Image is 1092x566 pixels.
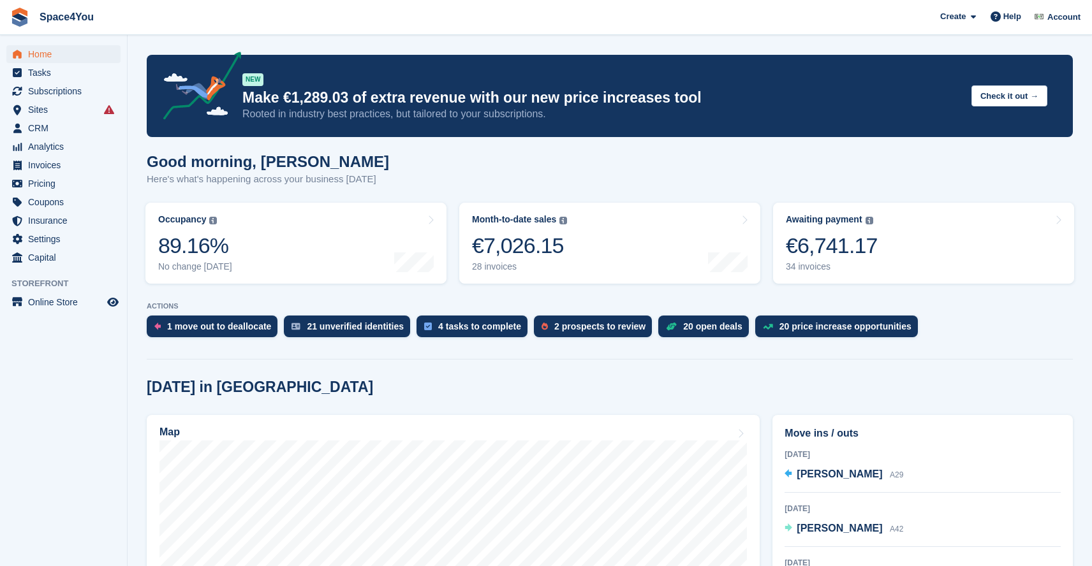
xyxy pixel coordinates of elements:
[797,523,882,533] span: [PERSON_NAME]
[152,52,242,124] img: price-adjustments-announcement-icon-8257ccfd72463d97f412b2fc003d46551f7dbcb40ab6d574587a9cd5c0d94...
[28,156,105,174] span: Invoices
[785,449,1061,460] div: [DATE]
[763,324,773,330] img: price_increase_opportunities-93ffe204e8149a01c8c9dc8f82e8f89637d9d84a8eef4429ea346261dce0b2c0.svg
[666,322,677,331] img: deal-1b604bf984904fb50ccaf53a9ad4b4a5d6e5aea283cecdc64d6e3604feb123c2.svg
[28,101,105,119] span: Sites
[559,217,567,224] img: icon-info-grey-7440780725fd019a000dd9b08b2336e03edf1995a4989e88bcd33f0948082b44.svg
[10,8,29,27] img: stora-icon-8386f47178a22dfd0bd8f6a31ec36ba5ce8667c1dd55bd0f319d3a0aa187defe.svg
[6,101,121,119] a: menu
[786,233,878,259] div: €6,741.17
[1047,11,1081,24] span: Account
[105,294,121,310] a: Preview store
[284,316,417,344] a: 21 unverified identities
[786,261,878,272] div: 34 invoices
[158,261,232,272] div: No change [DATE]
[6,45,121,63] a: menu
[786,214,862,225] div: Awaiting payment
[658,316,755,344] a: 20 open deals
[773,203,1074,284] a: Awaiting payment €6,741.17 34 invoices
[6,293,121,311] a: menu
[683,321,742,331] div: 20 open deals
[147,153,389,170] h1: Good morning, [PERSON_NAME]
[534,316,658,344] a: 2 prospects to review
[28,82,105,100] span: Subscriptions
[472,233,567,259] div: €7,026.15
[785,521,903,537] a: [PERSON_NAME] A42
[459,203,760,284] a: Month-to-date sales €7,026.15 28 invoices
[159,426,180,438] h2: Map
[158,214,206,225] div: Occupancy
[28,230,105,248] span: Settings
[554,321,646,331] div: 2 prospects to review
[6,138,121,156] a: menu
[28,45,105,63] span: Home
[971,85,1047,106] button: Check it out →
[158,233,232,259] div: 89.16%
[6,249,121,266] a: menu
[797,468,882,479] span: [PERSON_NAME]
[785,503,1061,514] div: [DATE]
[11,277,127,290] span: Storefront
[1033,10,1045,23] img: Finn-Kristof Kausch
[28,119,105,137] span: CRM
[1003,10,1021,23] span: Help
[167,321,271,331] div: 1 move out to deallocate
[147,379,373,396] h2: [DATE] in [GEOGRAPHIC_DATA]
[145,203,446,284] a: Occupancy 89.16% No change [DATE]
[6,82,121,100] a: menu
[28,249,105,266] span: Capital
[6,119,121,137] a: menu
[438,321,521,331] div: 4 tasks to complete
[6,193,121,211] a: menu
[28,293,105,311] span: Online Store
[154,323,161,330] img: move_outs_to_deallocate_icon-f764333ba52eb49d3ac5e1228854f67142a1ed5810a6f6cc68b1a99e826820c5.svg
[104,105,114,115] i: Smart entry sync failures have occurred
[785,426,1061,441] h2: Move ins / outs
[6,64,121,82] a: menu
[242,73,263,86] div: NEW
[307,321,404,331] div: 21 unverified identities
[940,10,966,23] span: Create
[890,470,903,479] span: A29
[147,302,1073,310] p: ACTIONS
[755,316,924,344] a: 20 price increase opportunities
[890,525,903,533] span: A42
[6,175,121,192] a: menu
[424,323,432,330] img: task-75834270c22a3079a89374b754ae025e5fb1db73e45f91037f5363f120a921f8.svg
[147,316,284,344] a: 1 move out to deallocate
[779,321,911,331] div: 20 price increase opportunities
[28,138,105,156] span: Analytics
[28,175,105,192] span: Pricing
[417,316,534,344] a: 4 tasks to complete
[209,217,217,224] img: icon-info-grey-7440780725fd019a000dd9b08b2336e03edf1995a4989e88bcd33f0948082b44.svg
[242,107,961,121] p: Rooted in industry best practices, but tailored to your subscriptions.
[6,156,121,174] a: menu
[28,64,105,82] span: Tasks
[542,323,548,330] img: prospect-51fa495bee0391a8d652442698ab0144808aea92771e9ea1ae160a38d050c398.svg
[28,212,105,229] span: Insurance
[866,217,873,224] img: icon-info-grey-7440780725fd019a000dd9b08b2336e03edf1995a4989e88bcd33f0948082b44.svg
[472,261,567,272] div: 28 invoices
[291,323,300,330] img: verify_identity-adf6edd0f0f0b5bbfe63781bf79b02c33cf7c696d77639b501bdc392416b5a36.svg
[28,193,105,211] span: Coupons
[6,230,121,248] a: menu
[472,214,556,225] div: Month-to-date sales
[785,467,903,483] a: [PERSON_NAME] A29
[34,6,99,27] a: Space4You
[147,172,389,187] p: Here's what's happening across your business [DATE]
[242,89,961,107] p: Make €1,289.03 of extra revenue with our new price increases tool
[6,212,121,229] a: menu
